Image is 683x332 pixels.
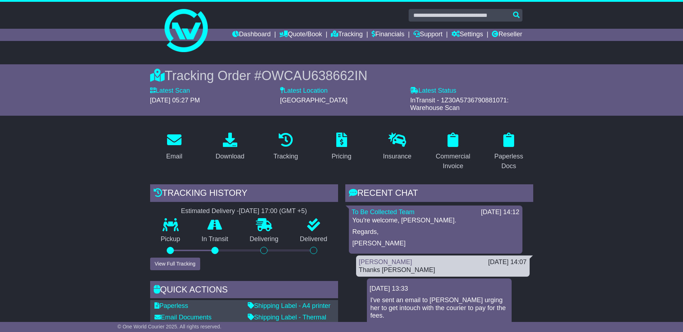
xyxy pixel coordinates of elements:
span: [GEOGRAPHIC_DATA] [280,97,347,104]
div: [DATE] 13:33 [370,285,509,293]
label: Latest Scan [150,87,190,95]
label: Latest Status [410,87,456,95]
div: Tracking history [150,184,338,204]
div: Commercial Invoice [433,152,473,171]
a: [PERSON_NAME] [359,258,412,266]
a: Dashboard [232,29,271,41]
div: Quick Actions [150,281,338,300]
div: [DATE] 14:07 [488,258,527,266]
p: [PERSON_NAME] [352,240,519,248]
p: In Transit [191,235,239,243]
span: InTransit - 1Z30A5736790881071: Warehouse Scan [410,97,509,112]
a: Tracking [331,29,363,41]
p: You're welcome, [PERSON_NAME]. [352,217,519,225]
a: Support [413,29,442,41]
a: To Be Collected Team [352,208,415,216]
span: © One World Courier 2025. All rights reserved. [117,324,221,329]
a: Insurance [378,130,416,164]
div: Tracking Order # [150,68,533,83]
a: Tracking [269,130,302,164]
div: Estimated Delivery - [150,207,338,215]
p: I've sent an email to [PERSON_NAME] urging her to get intouch with the courier to pay for the fees. [370,296,508,320]
p: Delivering [239,235,289,243]
a: Paperless [154,302,188,309]
div: [DATE] 14:12 [481,208,520,216]
p: Pickup [150,235,191,243]
div: Download [216,152,244,161]
div: [DATE] 17:00 (GMT +5) [239,207,307,215]
a: Financials [372,29,404,41]
div: Insurance [383,152,412,161]
a: Paperless Docs [485,130,533,174]
div: RECENT CHAT [345,184,533,204]
a: Reseller [492,29,522,41]
div: Pricing [332,152,351,161]
a: Shipping Label - A4 printer [248,302,331,309]
a: Shipping Label - Thermal printer [248,314,327,329]
label: Latest Location [280,87,328,95]
button: View Full Tracking [150,258,200,270]
div: Paperless Docs [489,152,529,171]
p: Delivered [289,235,338,243]
a: Settings [451,29,483,41]
div: Thanks [PERSON_NAME] [359,266,527,274]
a: Download [211,130,249,164]
a: Pricing [327,130,356,164]
a: Commercial Invoice [429,130,477,174]
a: Email Documents [154,314,212,321]
div: Tracking [273,152,298,161]
span: [DATE] 05:27 PM [150,97,200,104]
div: Email [166,152,182,161]
a: Email [161,130,187,164]
a: Quote/Book [279,29,322,41]
span: OWCAU638662IN [261,68,367,83]
p: Regards, [352,228,519,236]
